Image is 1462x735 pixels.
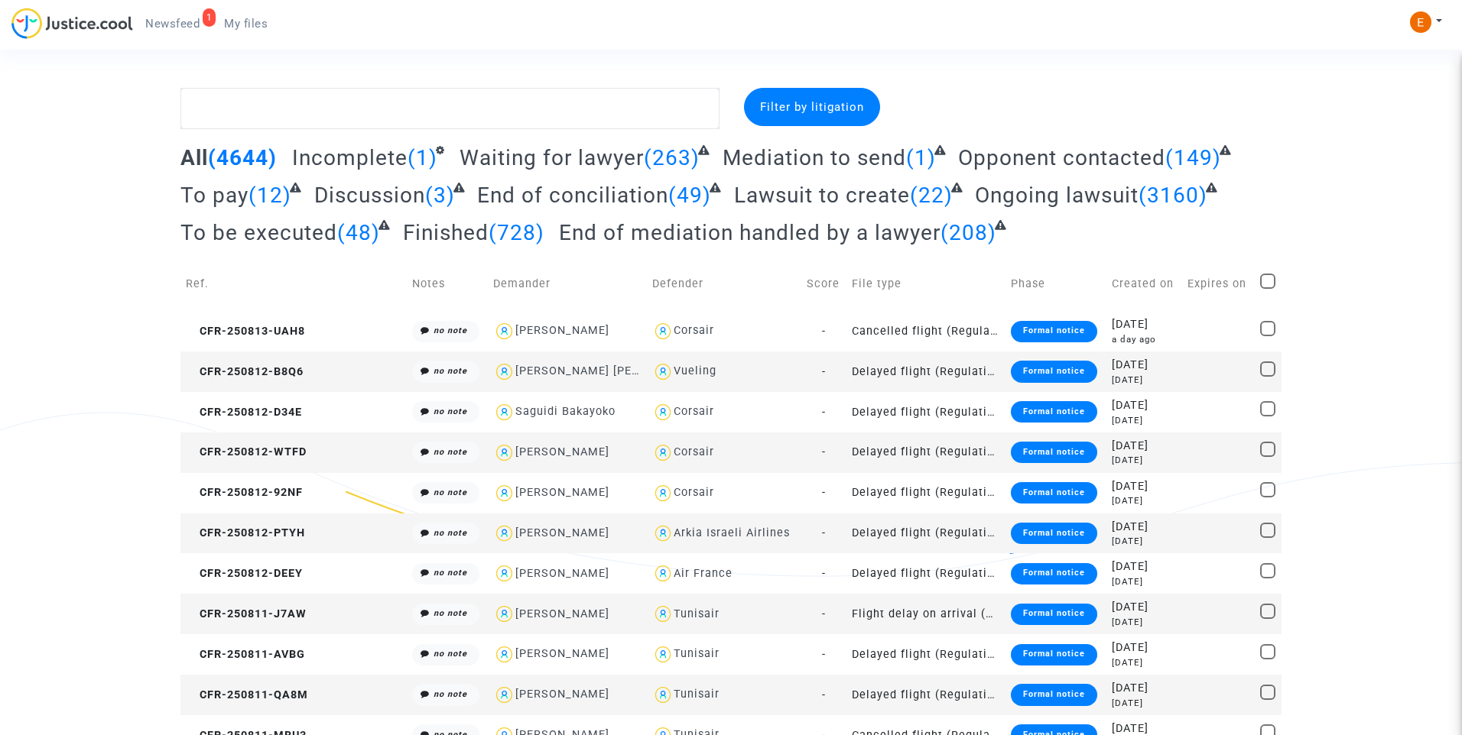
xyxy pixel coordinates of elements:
[249,183,291,208] span: (12)
[1011,523,1097,544] div: Formal notice
[846,473,1006,513] td: Delayed flight (Regulation EC 261/2004)
[1011,321,1097,342] div: Formal notice
[493,482,515,504] img: icon-user.svg
[958,145,1165,170] span: Opponent contacted
[652,482,674,504] img: icon-user.svg
[515,607,609,620] div: [PERSON_NAME]
[846,513,1006,554] td: Delayed flight (Regulation EC 261/2004)
[1011,442,1097,463] div: Formal notice
[846,594,1006,634] td: Flight delay on arrival (outside of EU - Montreal Convention)
[292,145,408,170] span: Incomplete
[493,442,515,464] img: icon-user.svg
[559,220,941,245] span: End of mediation handled by a lawyer
[822,406,826,419] span: -
[1112,374,1177,387] div: [DATE]
[180,183,249,208] span: To pay
[941,220,996,245] span: (208)
[489,220,544,245] span: (728)
[1011,401,1097,423] div: Formal notice
[460,145,644,170] span: Waiting for lawyer
[822,648,826,661] span: -
[1112,333,1177,346] div: a day ago
[760,100,864,114] span: Filter by litigation
[674,647,720,660] div: Tunisair
[186,648,305,661] span: CFR-250811-AVBG
[1112,438,1177,455] div: [DATE]
[180,145,208,170] span: All
[180,257,407,311] td: Ref.
[493,523,515,545] img: icon-user.svg
[1112,357,1177,374] div: [DATE]
[407,257,488,311] td: Notes
[477,183,668,208] span: End of conciliation
[434,528,467,538] i: no note
[1112,559,1177,575] div: [DATE]
[846,257,1006,311] td: File type
[515,364,707,377] div: [PERSON_NAME] [PERSON_NAME]
[846,634,1006,675] td: Delayed flight (Regulation EC 261/2004)
[644,145,700,170] span: (263)
[846,432,1006,473] td: Delayed flight (Regulation EC 261/2004)
[186,486,303,499] span: CFR-250812-92NF
[674,688,720,701] div: Tunisair
[434,447,467,457] i: no note
[674,567,733,580] div: Air France
[674,364,716,377] div: Vueling
[910,183,953,208] span: (22)
[1165,145,1221,170] span: (149)
[434,608,467,618] i: no note
[133,12,212,35] a: 1Newsfeed
[186,445,307,458] span: CFR-250812-WTFD
[488,257,647,311] td: Demander
[822,445,826,458] span: -
[822,567,826,580] span: -
[515,486,609,499] div: [PERSON_NAME]
[434,689,467,699] i: no note
[1112,639,1177,656] div: [DATE]
[1410,11,1431,33] img: ACg8ocIeiFvHKe4dA5oeRFd_CiCnuxWUEc1A2wYhRJE3TTWt=s96-c
[1112,478,1177,495] div: [DATE]
[674,486,714,499] div: Corsair
[822,325,826,338] span: -
[1112,454,1177,467] div: [DATE]
[1011,482,1097,503] div: Formal notice
[652,401,674,423] img: icon-user.svg
[434,568,467,578] i: no note
[493,603,515,625] img: icon-user.svg
[515,647,609,660] div: [PERSON_NAME]
[801,257,846,311] td: Score
[1011,604,1097,625] div: Formal notice
[493,562,515,584] img: icon-user.svg
[515,405,616,418] div: Saguidi Bakayoko
[674,405,714,418] div: Corsair
[515,526,609,539] div: [PERSON_NAME]
[1182,257,1255,311] td: Expires on
[1112,535,1177,548] div: [DATE]
[668,183,711,208] span: (49)
[186,406,302,419] span: CFR-250812-D34E
[1112,599,1177,616] div: [DATE]
[11,8,133,39] img: jc-logo.svg
[203,8,216,27] div: 1
[1112,616,1177,629] div: [DATE]
[434,487,467,497] i: no note
[674,324,714,337] div: Corsair
[652,684,674,706] img: icon-user.svg
[434,325,467,335] i: no note
[493,320,515,342] img: icon-user.svg
[652,361,674,383] img: icon-user.svg
[822,526,826,539] span: -
[652,320,674,342] img: icon-user.svg
[647,257,801,311] td: Defender
[515,324,609,337] div: [PERSON_NAME]
[652,442,674,464] img: icon-user.svg
[1112,494,1177,507] div: [DATE]
[493,643,515,665] img: icon-user.svg
[1011,644,1097,665] div: Formal notice
[224,17,268,31] span: My files
[186,688,308,701] span: CFR-250811-QA8M
[493,684,515,706] img: icon-user.svg
[906,145,936,170] span: (1)
[1011,361,1097,382] div: Formal notice
[186,526,305,539] span: CFR-250812-PTYH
